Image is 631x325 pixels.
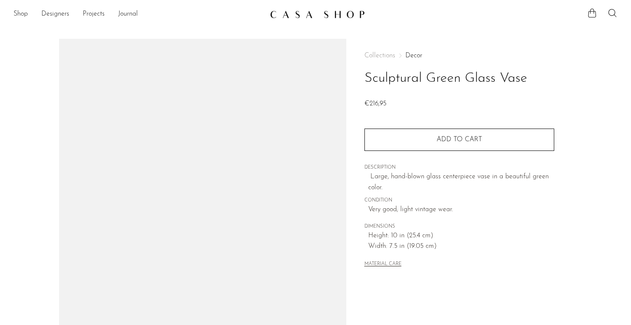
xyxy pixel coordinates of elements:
[368,204,554,215] span: Very good; light vintage wear.
[13,7,263,21] ul: NEW HEADER MENU
[364,100,386,107] span: €216,95
[368,231,554,242] span: Height: 10 in (25.4 cm)
[364,52,554,59] nav: Breadcrumbs
[364,129,554,150] button: Add to cart
[41,9,69,20] a: Designers
[364,197,554,204] span: CONDITION
[437,136,482,143] span: Add to cart
[83,9,105,20] a: Projects
[118,9,138,20] a: Journal
[364,223,554,231] span: DIMENSIONS
[364,68,554,89] h1: Sculptural Green Glass Vase
[13,7,263,21] nav: Desktop navigation
[364,52,395,59] span: Collections
[405,52,422,59] a: Decor
[364,164,554,172] span: DESCRIPTION
[368,241,554,252] span: Width: 7.5 in (19.05 cm)
[364,261,402,268] button: MATERIAL CARE
[13,9,28,20] a: Shop
[368,172,554,193] p: Large, hand-blown glass centerpiece vase in a beautiful green color.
